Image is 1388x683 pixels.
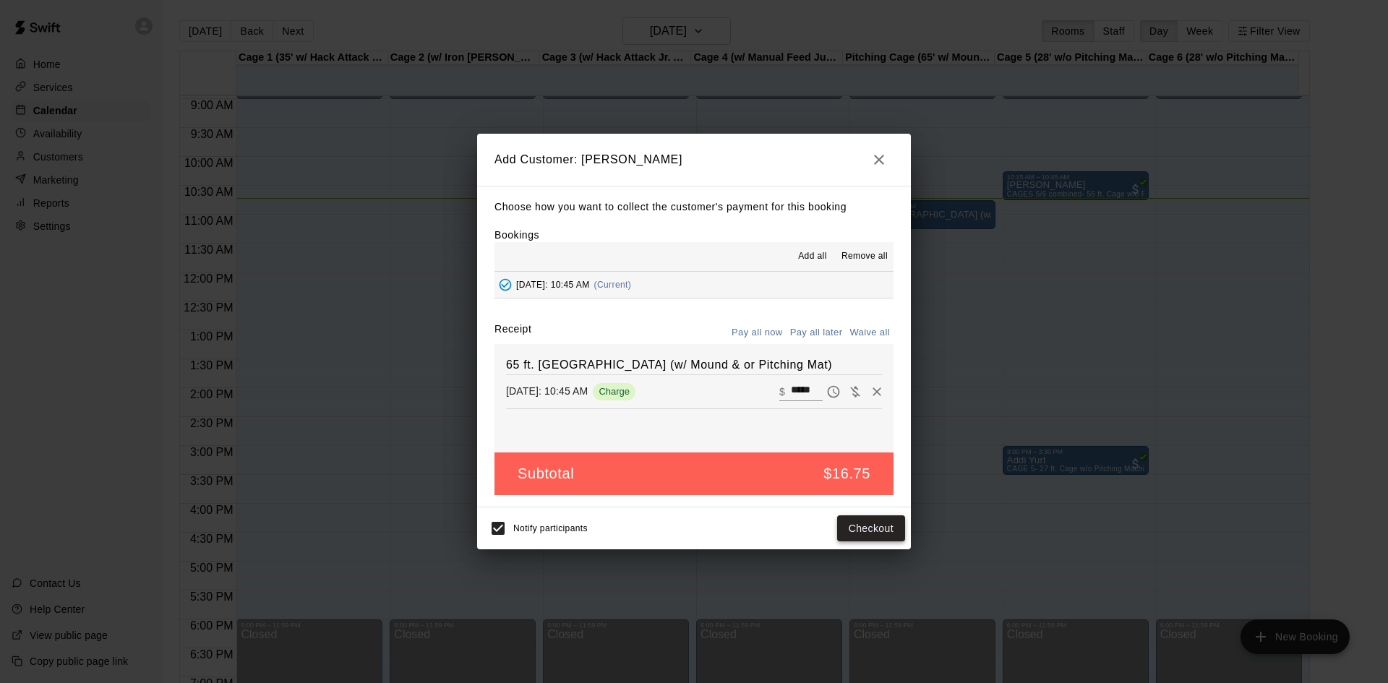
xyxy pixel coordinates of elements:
[866,381,888,403] button: Remove
[516,280,590,290] span: [DATE]: 10:45 AM
[513,523,588,533] span: Notify participants
[823,464,870,484] h5: $16.75
[836,245,894,268] button: Remove all
[798,249,827,264] span: Add all
[477,134,911,186] h2: Add Customer: [PERSON_NAME]
[593,386,635,397] span: Charge
[823,385,844,397] span: Pay later
[787,322,847,344] button: Pay all later
[494,274,516,296] button: Added - Collect Payment
[494,229,539,241] label: Bookings
[506,356,882,374] h6: 65 ft. [GEOGRAPHIC_DATA] (w/ Mound & or Pitching Mat)
[779,385,785,399] p: $
[494,272,894,298] button: Added - Collect Payment[DATE]: 10:45 AM(Current)
[846,322,894,344] button: Waive all
[844,385,866,397] span: Waive payment
[494,198,894,216] p: Choose how you want to collect the customer's payment for this booking
[837,515,905,542] button: Checkout
[518,464,574,484] h5: Subtotal
[789,245,836,268] button: Add all
[594,280,632,290] span: (Current)
[841,249,888,264] span: Remove all
[506,384,588,398] p: [DATE]: 10:45 AM
[728,322,787,344] button: Pay all now
[494,322,531,344] label: Receipt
